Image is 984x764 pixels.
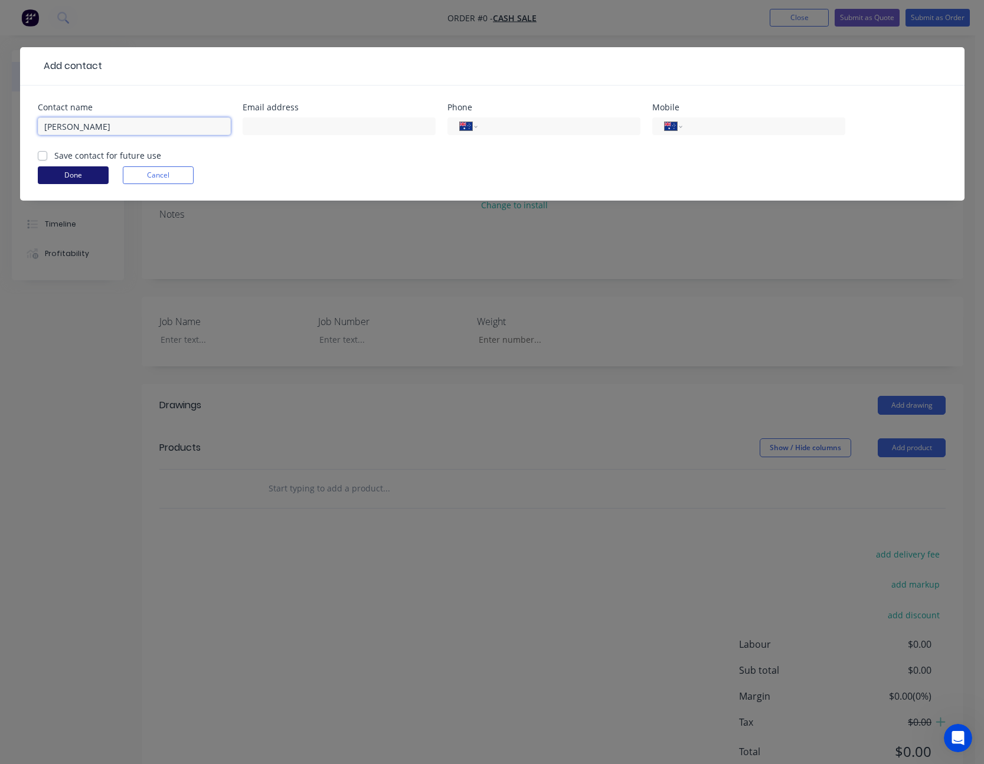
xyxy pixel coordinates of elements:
div: Contact name [38,103,231,112]
div: Mobile [652,103,845,112]
iframe: Intercom live chat [944,724,972,752]
div: Phone [447,103,640,112]
button: Cancel [123,166,194,184]
label: Save contact for future use [54,149,161,162]
div: Add contact [38,59,102,73]
div: Email address [243,103,436,112]
button: Done [38,166,109,184]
